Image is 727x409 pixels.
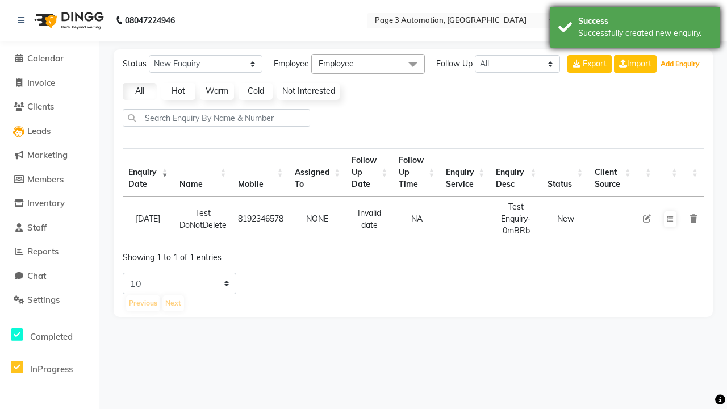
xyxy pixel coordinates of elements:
span: Reports [27,246,59,257]
th: Mobile : activate to sort column ascending [232,148,289,197]
a: Cold [239,83,273,100]
a: Members [3,173,97,186]
th: : activate to sort column ascending [657,148,683,197]
div: Test Enquiry-0mBRb [496,201,536,237]
a: All [123,83,157,100]
span: Export [583,59,607,69]
button: Next [162,295,184,311]
b: 08047224946 [125,5,175,36]
th: : activate to sort column ascending [637,148,657,197]
a: Staff [3,222,97,235]
div: Successfully created new enquiry. [578,27,712,39]
span: Marketing [27,149,68,160]
button: Add Enquiry [658,56,703,72]
input: Search Enquiry By Name & Number [123,109,310,127]
img: logo [29,5,107,36]
span: Employee [274,58,309,70]
a: Inventory [3,197,97,210]
td: NONE [289,197,346,241]
span: Inventory [27,198,65,208]
td: Test DoNotDelete [174,197,232,241]
span: Chat [27,270,46,281]
span: Status [123,58,147,70]
button: Export [567,55,612,73]
td: NA [393,197,440,241]
a: Reports [3,245,97,258]
a: Settings [3,294,97,307]
span: Leads [27,126,51,136]
span: Follow Up [436,58,473,70]
th: Name: activate to sort column ascending [174,148,232,197]
a: Clients [3,101,97,114]
span: Members [27,174,64,185]
th: Status: activate to sort column ascending [542,148,588,197]
th: Enquiry Date: activate to sort column ascending [123,148,174,197]
th: Enquiry Desc: activate to sort column ascending [490,148,542,197]
div: Showing 1 to 1 of 1 entries [123,245,355,264]
td: New [542,197,588,241]
span: Employee [319,59,354,69]
span: Invoice [27,77,55,88]
a: Invoice [3,77,97,90]
span: Staff [27,222,47,233]
span: Calendar [27,53,64,64]
a: Leads [3,125,97,138]
a: Import [614,55,657,73]
a: Marketing [3,149,97,162]
span: Completed [30,331,73,342]
td: Invalid date [346,197,393,241]
th: Enquiry Service : activate to sort column ascending [440,148,490,197]
a: Chat [3,270,97,283]
th: Assigned To : activate to sort column ascending [289,148,346,197]
th: Client Source: activate to sort column ascending [589,148,637,197]
th: Follow Up Date: activate to sort column ascending [346,148,393,197]
div: Success [578,15,712,27]
th: Follow Up Time : activate to sort column ascending [393,148,440,197]
button: Previous [126,295,160,311]
a: Hot [161,83,195,100]
th: : activate to sort column ascending [683,148,704,197]
span: Settings [27,294,60,305]
span: Clients [27,101,54,112]
a: Warm [200,83,234,100]
a: Not Interested [277,83,340,100]
td: 8192346578 [232,197,289,241]
span: InProgress [30,364,73,374]
a: Calendar [3,52,97,65]
td: [DATE] [123,197,174,241]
